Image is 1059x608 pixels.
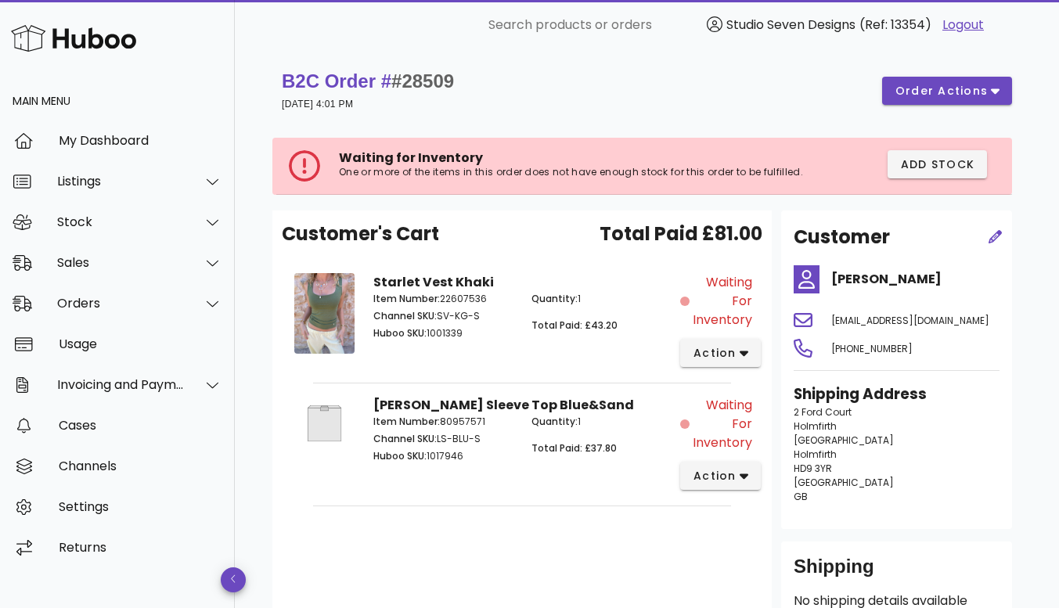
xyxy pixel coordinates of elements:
[531,318,618,332] span: Total Paid: £43.20
[373,326,427,340] span: Huboo SKU:
[57,296,185,311] div: Orders
[859,16,931,34] span: (Ref: 13354)
[882,77,1012,105] button: order actions
[59,336,222,351] div: Usage
[57,255,185,270] div: Sales
[373,449,513,463] p: 1017946
[794,383,1000,405] h3: Shipping Address
[373,292,440,305] span: Item Number:
[59,418,222,433] div: Cases
[373,326,513,340] p: 1001339
[794,554,1000,592] div: Shipping
[900,156,975,173] span: Add Stock
[942,16,984,34] a: Logout
[373,432,513,446] p: LS-BLU-S
[693,273,752,329] span: Waiting for Inventory
[794,405,852,419] span: 2 Ford Court
[794,448,837,461] span: Holmfirth
[373,449,427,462] span: Huboo SKU:
[59,540,222,555] div: Returns
[339,166,807,178] p: One or more of the items in this order does not have enough stock for this order to be fulfilled.
[831,342,913,355] span: [PHONE_NUMBER]
[888,150,988,178] button: Add Stock
[831,314,989,327] span: [EMAIL_ADDRESS][DOMAIN_NAME]
[726,16,855,34] span: Studio Seven Designs
[391,70,454,92] span: #28509
[373,309,437,322] span: Channel SKU:
[282,220,439,248] span: Customer's Cart
[794,476,894,489] span: [GEOGRAPHIC_DATA]
[794,419,837,433] span: Holmfirth
[794,223,890,251] h2: Customer
[11,21,136,55] img: Huboo Logo
[600,220,762,248] span: Total Paid £81.00
[294,396,355,451] img: Product Image
[531,415,578,428] span: Quantity:
[895,83,989,99] span: order actions
[831,270,1000,289] h4: [PERSON_NAME]
[59,499,222,514] div: Settings
[794,434,894,447] span: [GEOGRAPHIC_DATA]
[57,174,185,189] div: Listings
[373,415,440,428] span: Item Number:
[794,490,808,503] span: GB
[373,273,494,291] strong: Starlet Vest Khaki
[680,339,761,367] button: action
[531,292,671,306] p: 1
[693,345,737,362] span: action
[531,292,578,305] span: Quantity:
[531,441,617,455] span: Total Paid: £37.80
[373,432,437,445] span: Channel SKU:
[680,462,761,490] button: action
[373,396,634,414] strong: [PERSON_NAME] Sleeve Top Blue&Sand
[339,149,483,167] span: Waiting for Inventory
[294,273,355,354] img: Product Image
[59,459,222,473] div: Channels
[57,377,185,392] div: Invoicing and Payments
[531,415,671,429] p: 1
[373,309,513,323] p: SV-KG-S
[282,70,454,92] strong: B2C Order #
[693,396,752,452] span: Waiting for Inventory
[282,99,353,110] small: [DATE] 4:01 PM
[794,462,832,475] span: HD9 3YR
[373,292,513,306] p: 22607536
[57,214,185,229] div: Stock
[59,133,222,148] div: My Dashboard
[693,468,737,484] span: action
[373,415,513,429] p: 80957571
